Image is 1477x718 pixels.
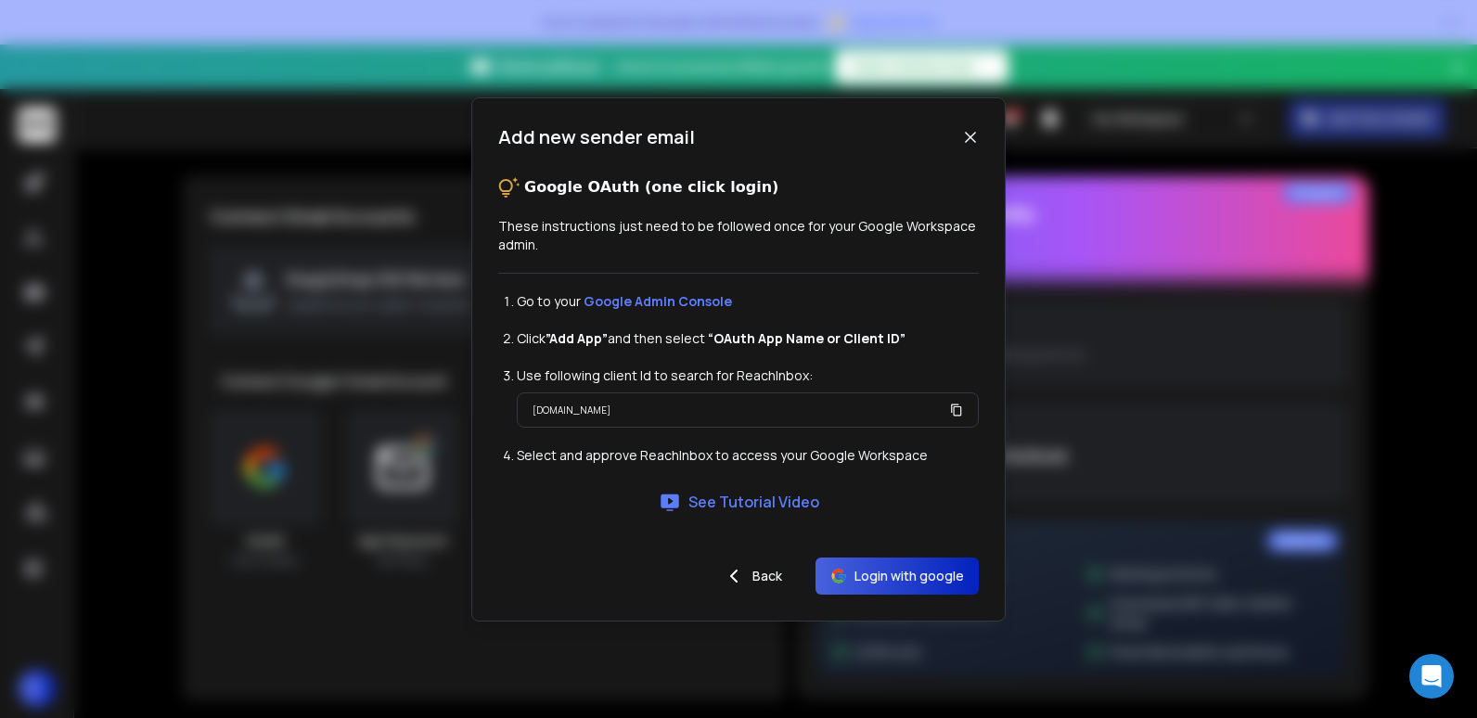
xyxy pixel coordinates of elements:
li: Use following client Id to search for ReachInbox: [517,366,979,385]
li: Go to your [517,292,979,311]
button: Login with google [816,558,979,595]
p: Google OAuth (one click login) [524,176,778,199]
strong: “OAuth App Name or Client ID” [708,329,905,347]
p: [DOMAIN_NAME] [533,401,610,419]
strong: ”Add App” [546,329,608,347]
p: These instructions just need to be followed once for your Google Workspace admin. [498,217,979,254]
li: Select and approve ReachInbox to access your Google Workspace [517,446,979,465]
div: Open Intercom Messenger [1409,654,1454,699]
img: tips [498,176,520,199]
button: Back [708,558,797,595]
li: Click and then select [517,329,979,348]
h1: Add new sender email [498,124,695,150]
a: See Tutorial Video [659,491,819,513]
a: Google Admin Console [584,292,732,310]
